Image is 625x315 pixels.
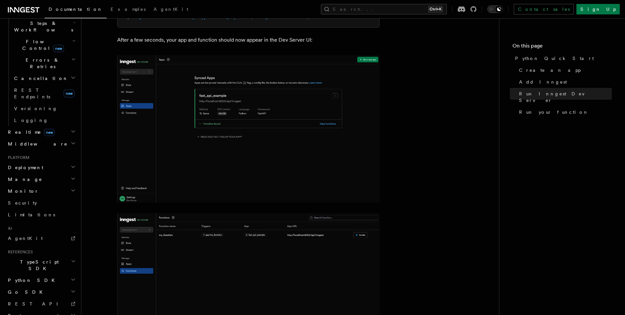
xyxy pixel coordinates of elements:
button: Errors & Retries [11,54,77,72]
span: Middleware [5,141,68,147]
button: Manage [5,173,77,185]
span: Realtime [5,129,55,135]
kbd: Ctrl+K [428,6,443,12]
span: AI [5,226,12,231]
span: [URL][TECHNICAL_ID]: [192,15,238,20]
span: Security [8,200,37,206]
span: Python Quick Start [515,55,594,62]
span: -u [185,15,190,20]
div: Inngest Functions [5,6,77,126]
span: new [44,129,55,136]
a: REST API [5,298,77,310]
span: REST API [8,301,64,306]
span: 8000 [238,15,247,20]
span: dev [176,15,183,20]
a: Python Quick Start [512,52,612,64]
span: Examples [111,7,146,12]
span: Cancellation [11,75,68,82]
button: Monitor [5,185,77,197]
a: Versioning [11,103,77,114]
button: Toggle dark mode [487,5,503,13]
h4: On this page [512,42,612,52]
button: Search...Ctrl+K [321,4,447,14]
a: AgentKit [5,232,77,244]
span: Go SDK [5,289,47,295]
span: Logging [14,118,48,123]
a: Run your function [516,106,612,118]
span: Flow Control [11,38,72,51]
a: Security [5,197,77,209]
span: Versioning [14,106,57,111]
span: AgentKit [154,7,188,12]
span: AgentKit [8,236,43,241]
button: Python SDK [5,274,77,286]
a: Limitations [5,209,77,221]
a: REST Endpointsnew [11,84,77,103]
a: Create an app [516,64,612,76]
span: Errors & Retries [11,57,71,70]
span: /api/inngest [247,15,275,20]
span: --no-discovery [277,15,309,20]
a: Logging [11,114,77,126]
a: Examples [107,2,150,18]
span: Monitor [5,188,39,194]
span: new [53,45,64,52]
button: Cancellation [11,72,77,84]
span: References [5,249,33,255]
span: Create an app [519,67,581,73]
a: Contact sales [514,4,574,14]
span: Add Inngest [519,79,567,85]
a: Run Inngest Dev Server [516,88,612,106]
button: Steps & Workflows [11,17,77,36]
button: Go SDK [5,286,77,298]
span: new [64,89,74,97]
button: TypeScript SDK [5,256,77,274]
p: After a few seconds, your app and function should now appear in the Dev Server UI: [117,35,380,45]
button: Middleware [5,138,77,150]
span: Documentation [49,7,103,12]
span: Platform [5,155,30,160]
span: REST Endpoints [14,88,50,99]
span: Python SDK [5,277,59,284]
span: Run your function [519,109,589,115]
button: Realtimenew [5,126,77,138]
span: npx [125,15,132,20]
img: quick-start-app.png [117,55,380,203]
a: Add Inngest [516,76,612,88]
button: Flow Controlnew [11,36,77,54]
a: Documentation [45,2,107,18]
span: Deployment [5,164,43,171]
span: Limitations [8,212,55,217]
span: Manage [5,176,42,183]
a: AgentKit [150,2,192,18]
a: Sign Up [576,4,620,14]
span: inngest-cli@latest [132,15,174,20]
span: Steps & Workflows [11,20,73,33]
span: Run Inngest Dev Server [519,90,612,104]
span: TypeScript SDK [5,259,71,272]
button: Deployment [5,162,77,173]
